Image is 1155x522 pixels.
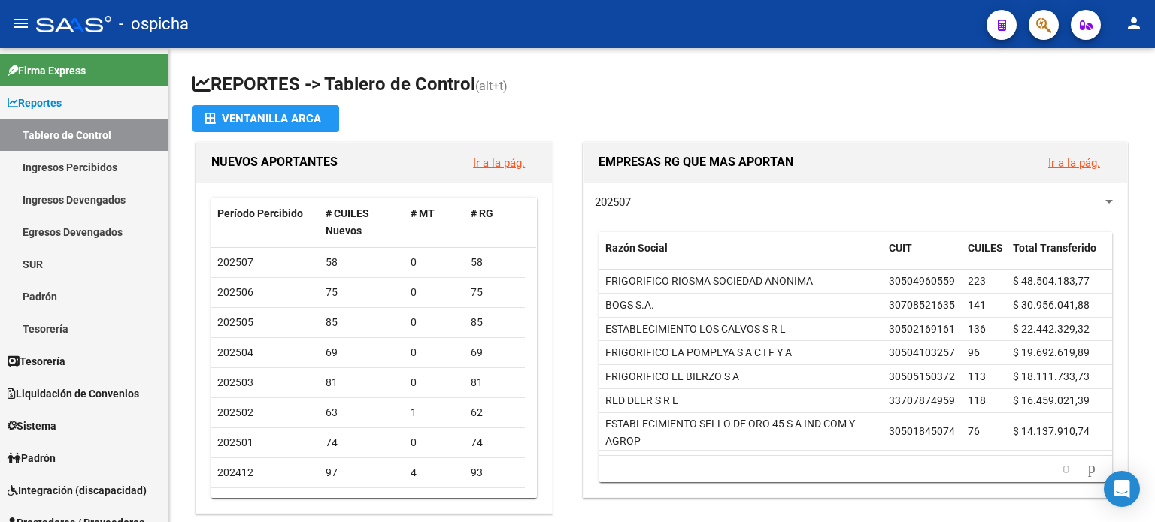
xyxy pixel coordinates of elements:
span: $ 22.442.329,32 [1013,323,1090,335]
datatable-header-cell: CUIT [883,232,962,282]
div: ESTABLECIMIENTO SELLO DE ORO 45 S A IND COM Y AGROP [605,415,877,450]
datatable-header-cell: CUILES [962,232,1007,282]
span: $ 16.459.021,39 [1013,394,1090,406]
span: 113 [968,370,986,382]
div: 58 [326,254,399,271]
span: # RG [471,207,493,219]
div: 30504960559 [889,273,955,290]
span: (alt+t) [475,79,508,93]
span: CUILES [968,242,1003,254]
div: 30505150372 [889,368,955,385]
span: Sistema [8,418,56,434]
div: 85 [471,314,519,331]
span: Padrón [8,450,56,466]
span: Total Transferido [1013,242,1096,254]
span: $ 18.111.733,73 [1013,370,1090,382]
div: 75 [326,284,399,301]
span: 202507 [595,195,631,209]
button: Ir a la pág. [461,149,537,177]
span: 76 [968,425,980,437]
span: 202502 [217,406,253,418]
div: ESTABLECIMIENTO LOS CALVOS S R L [605,321,786,338]
div: 1 [411,404,459,421]
div: 0 [411,254,459,271]
mat-icon: menu [12,14,30,32]
span: Razón Social [605,242,668,254]
span: $ 48.504.183,77 [1013,275,1090,287]
span: 202501 [217,436,253,448]
span: - ospicha [119,8,189,41]
span: 96 [968,346,980,358]
span: Período Percibido [217,207,303,219]
div: 0 [411,284,459,301]
div: 6 [411,494,459,511]
div: FRIGORIFICO LA POMPEYA S A C I F Y A [605,344,792,361]
div: 74 [326,434,399,451]
button: Ventanilla ARCA [192,105,339,132]
span: 202411 [217,496,253,508]
span: CUIT [889,242,912,254]
div: 93 [471,464,519,481]
div: 75 [471,284,519,301]
div: 97 [326,464,399,481]
div: 81 [471,374,519,391]
h1: REPORTES -> Tablero de Control [192,72,1131,98]
a: Ir a la pág. [473,156,525,170]
span: 202412 [217,466,253,478]
datatable-header-cell: # RG [465,198,525,247]
span: 136 [968,323,986,335]
span: 202507 [217,256,253,268]
div: Ventanilla ARCA [205,105,327,132]
button: Ir a la pág. [1036,149,1112,177]
div: RED DEER S R L [605,392,678,409]
datatable-header-cell: Total Transferido [1007,232,1112,282]
div: 58 [471,254,519,271]
div: Open Intercom Messenger [1104,471,1140,507]
span: Liquidación de Convenios [8,385,139,402]
div: 62 [471,404,519,421]
span: EMPRESAS RG QUE MAS APORTAN [599,155,793,169]
a: go to next page [1081,460,1102,477]
div: 30708521635 [889,297,955,314]
div: 69 [326,344,399,361]
span: 202503 [217,376,253,388]
span: NUEVOS APORTANTES [211,155,338,169]
span: # MT [411,207,435,219]
span: Reportes [8,95,62,111]
span: 141 [968,299,986,311]
div: 0 [411,314,459,331]
a: go to previous page [1056,460,1077,477]
span: $ 30.956.041,88 [1013,299,1090,311]
div: 69 [471,344,519,361]
div: 0 [411,344,459,361]
div: 0 [411,374,459,391]
div: 30501845074 [889,423,955,440]
span: # CUILES Nuevos [326,207,369,237]
div: 0 [411,434,459,451]
div: 81 [326,374,399,391]
span: 202506 [217,286,253,298]
span: Firma Express [8,62,86,79]
mat-icon: person [1125,14,1143,32]
datatable-header-cell: Período Percibido [211,198,320,247]
span: $ 19.692.619,89 [1013,346,1090,358]
span: 223 [968,275,986,287]
span: Tesorería [8,353,65,370]
div: FRIGORIFICO EL BIERZO S A [605,368,739,385]
div: 33707874959 [889,392,955,409]
div: 30502169161 [889,321,955,338]
div: BOGS S.A. [605,297,654,314]
datatable-header-cell: # MT [405,198,465,247]
div: 85 [326,314,399,331]
div: 80 [471,494,519,511]
div: FRIGORIFICO RIOSMA SOCIEDAD ANONIMA [605,273,813,290]
div: 86 [326,494,399,511]
span: 202504 [217,346,253,358]
span: 202505 [217,316,253,328]
a: Ir a la pág. [1048,156,1100,170]
span: Integración (discapacidad) [8,482,147,499]
div: 4 [411,464,459,481]
div: 74 [471,434,519,451]
datatable-header-cell: Razón Social [599,232,883,282]
span: 118 [968,394,986,406]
